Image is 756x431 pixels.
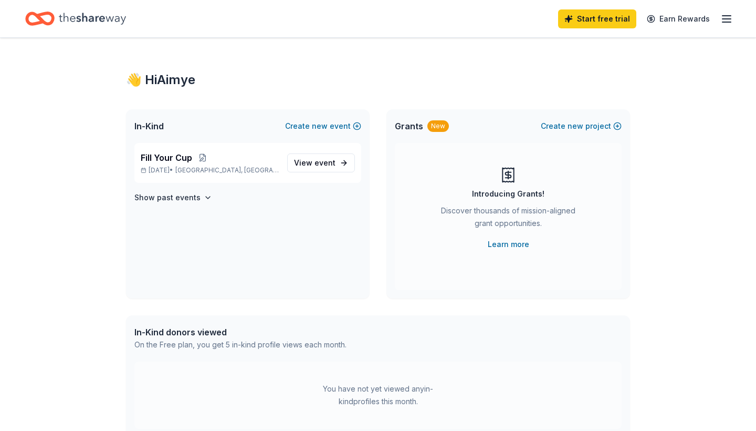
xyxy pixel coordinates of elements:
[285,120,361,132] button: Createnewevent
[640,9,716,28] a: Earn Rewards
[395,120,423,132] span: Grants
[541,120,622,132] button: Createnewproject
[134,191,201,204] h4: Show past events
[558,9,636,28] a: Start free trial
[437,204,580,234] div: Discover thousands of mission-aligned grant opportunities.
[488,238,529,251] a: Learn more
[287,153,355,172] a: View event
[294,157,335,169] span: View
[134,120,164,132] span: In-Kind
[175,166,279,175] span: [GEOGRAPHIC_DATA], [GEOGRAPHIC_DATA]
[472,188,544,200] div: Introducing Grants!
[312,120,328,132] span: new
[141,151,192,164] span: Fill Your Cup
[134,326,346,338] div: In-Kind donors viewed
[312,383,444,408] div: You have not yet viewed any in-kind profiles this month.
[141,166,279,175] p: [DATE] •
[568,120,583,132] span: new
[126,71,630,88] div: 👋 Hi Aimye
[134,338,346,351] div: On the Free plan, you get 5 in-kind profile views each month.
[427,120,449,132] div: New
[314,158,335,167] span: event
[25,6,126,31] a: Home
[134,191,212,204] button: Show past events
